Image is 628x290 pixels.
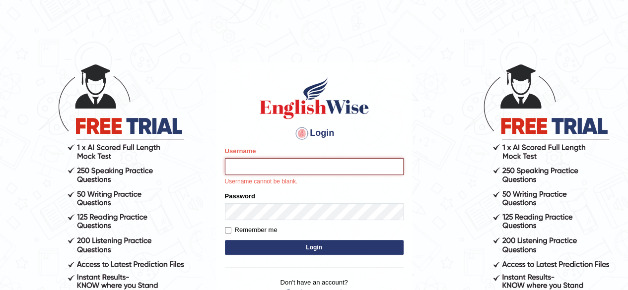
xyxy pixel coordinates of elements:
input: Remember me [225,227,231,233]
button: Login [225,240,404,255]
label: Username [225,146,256,156]
img: Logo of English Wise sign in for intelligent practice with AI [258,76,371,120]
label: Remember me [225,225,278,235]
label: Password [225,191,255,201]
h4: Login [225,125,404,141]
p: Username cannot be blank. [225,177,404,186]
